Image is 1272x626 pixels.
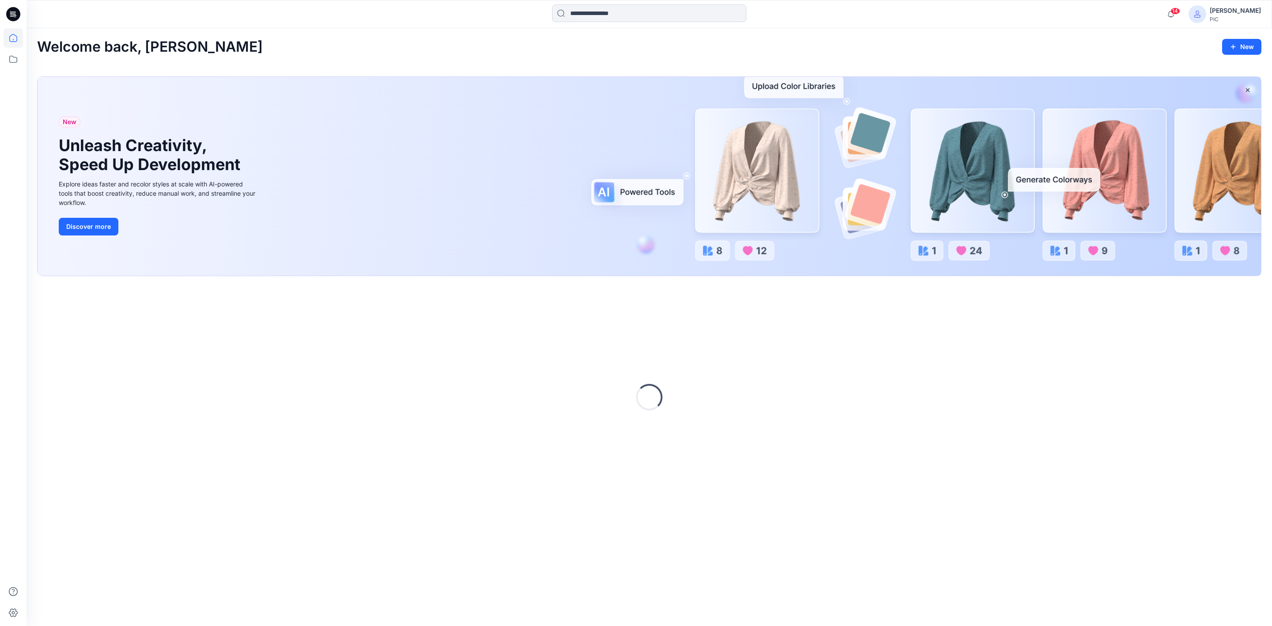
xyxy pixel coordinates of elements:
[1210,16,1261,23] div: PIC
[1194,11,1201,18] svg: avatar
[1170,8,1180,15] span: 14
[1210,5,1261,16] div: [PERSON_NAME]
[59,218,118,235] button: Discover more
[1222,39,1261,55] button: New
[63,117,76,127] span: New
[37,39,263,55] h2: Welcome back, [PERSON_NAME]
[59,218,257,235] a: Discover more
[59,136,244,174] h1: Unleash Creativity, Speed Up Development
[59,179,257,207] div: Explore ideas faster and recolor styles at scale with AI-powered tools that boost creativity, red...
